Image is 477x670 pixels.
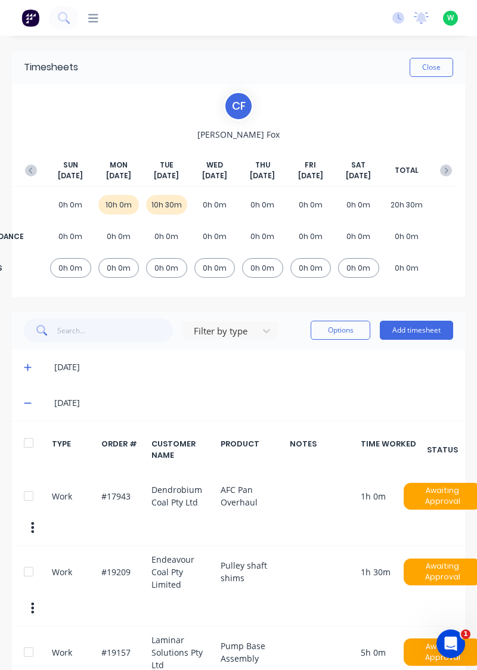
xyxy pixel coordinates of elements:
[194,195,236,215] div: 0h 0m
[410,58,453,77] button: Close
[298,170,323,181] span: [DATE]
[21,9,39,27] img: Factory
[50,227,91,246] div: 0h 0m
[386,258,428,278] div: 0h 0m
[461,629,470,639] span: 1
[361,438,425,461] div: TIME WORKED
[57,318,174,342] input: Search...
[52,438,95,461] div: TYPE
[101,438,144,461] div: ORDER #
[151,438,214,461] div: CUSTOMER NAME
[154,170,179,181] span: [DATE]
[290,438,354,461] div: NOTES
[242,258,283,278] div: 0h 0m
[311,321,370,340] button: Options
[221,438,283,461] div: PRODUCT
[54,361,453,374] div: [DATE]
[146,227,187,246] div: 0h 0m
[206,160,223,170] span: WED
[50,195,91,215] div: 0h 0m
[255,160,270,170] span: THU
[24,60,78,75] div: Timesheets
[202,170,227,181] span: [DATE]
[305,160,316,170] span: FRI
[351,160,366,170] span: SAT
[54,396,453,410] div: [DATE]
[160,160,174,170] span: TUE
[346,170,371,181] span: [DATE]
[242,195,283,215] div: 0h 0m
[50,258,91,278] div: 0h 0m
[290,195,332,215] div: 0h 0m
[194,227,236,246] div: 0h 0m
[386,227,428,246] div: 0h 0m
[386,195,428,215] div: 20h 30m
[290,227,332,246] div: 0h 0m
[98,258,140,278] div: 0h 0m
[290,258,332,278] div: 0h 0m
[146,258,187,278] div: 0h 0m
[224,91,253,121] div: C F
[98,195,140,215] div: 10h 0m
[432,438,453,461] div: STATUS
[98,227,140,246] div: 0h 0m
[447,13,454,23] span: W
[338,195,379,215] div: 0h 0m
[242,227,283,246] div: 0h 0m
[106,170,131,181] span: [DATE]
[250,170,275,181] span: [DATE]
[194,258,236,278] div: 0h 0m
[436,629,465,658] iframe: Intercom live chat
[380,321,453,340] button: Add timesheet
[197,128,280,141] span: [PERSON_NAME] Fox
[110,160,128,170] span: MON
[146,195,187,215] div: 10h 30m
[338,227,379,246] div: 0h 0m
[58,170,83,181] span: [DATE]
[338,258,379,278] div: 0h 0m
[395,165,419,176] span: TOTAL
[63,160,78,170] span: SUN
